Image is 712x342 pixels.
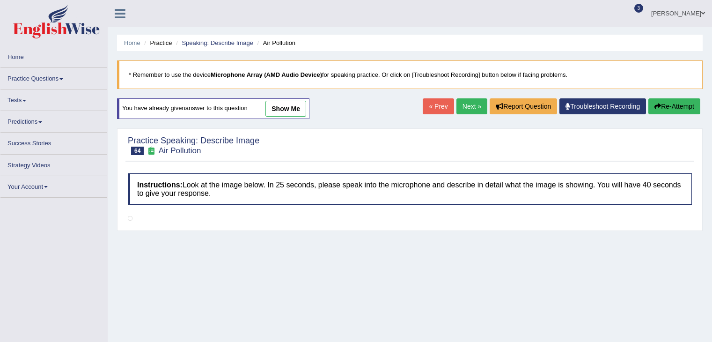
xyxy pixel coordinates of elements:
[159,146,201,155] small: Air Pollution
[0,176,107,194] a: Your Account
[124,39,140,46] a: Home
[456,98,487,114] a: Next »
[265,101,306,117] a: show me
[128,173,692,205] h4: Look at the image below. In 25 seconds, please speak into the microphone and describe in detail w...
[117,98,309,119] div: You have already given answer to this question
[211,71,322,78] b: Microphone Array (AMD Audio Device)
[490,98,557,114] button: Report Question
[128,136,259,155] h2: Practice Speaking: Describe Image
[0,133,107,151] a: Success Stories
[0,89,107,108] a: Tests
[559,98,646,114] a: Troubleshoot Recording
[137,181,183,189] b: Instructions:
[0,68,107,86] a: Practice Questions
[0,111,107,129] a: Predictions
[648,98,700,114] button: Re-Attempt
[0,155,107,173] a: Strategy Videos
[182,39,253,46] a: Speaking: Describe Image
[0,46,107,65] a: Home
[634,4,644,13] span: 3
[423,98,454,114] a: « Prev
[131,147,144,155] span: 64
[255,38,295,47] li: Air Pollution
[146,147,156,156] small: Exam occurring question
[117,60,703,89] blockquote: * Remember to use the device for speaking practice. Or click on [Troubleshoot Recording] button b...
[142,38,172,47] li: Practice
